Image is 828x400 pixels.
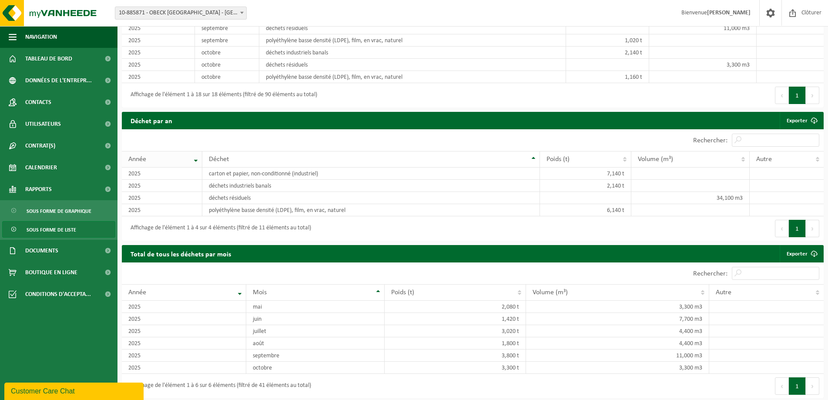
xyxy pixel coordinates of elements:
[122,192,202,204] td: 2025
[385,337,526,350] td: 1,800 t
[25,48,72,70] span: Tableau de bord
[546,156,570,163] span: Poids (t)
[385,325,526,337] td: 3,020 t
[693,137,727,144] label: Rechercher:
[638,156,673,163] span: Volume (m³)
[526,350,709,362] td: 11,000 m3
[259,59,566,71] td: déchets résiduels
[122,337,246,350] td: 2025
[526,313,709,325] td: 7,700 m3
[122,180,202,192] td: 2025
[259,34,566,47] td: polyéthylène basse densité (LDPE), film, en vrac, naturel
[259,22,566,34] td: déchets résiduels
[385,362,526,374] td: 3,300 t
[259,47,566,59] td: déchets industriels banals
[566,34,649,47] td: 1,020 t
[27,203,91,219] span: Sous forme de graphique
[775,377,789,395] button: Previous
[122,47,195,59] td: 2025
[202,180,540,192] td: déchets industriels banals
[25,113,61,135] span: Utilisateurs
[716,289,731,296] span: Autre
[385,350,526,362] td: 3,800 t
[566,71,649,83] td: 1,160 t
[27,222,76,238] span: Sous forme de liste
[25,26,57,48] span: Navigation
[122,71,195,83] td: 2025
[246,337,385,350] td: août
[526,337,709,350] td: 4,400 m3
[2,221,115,238] a: Sous forme de liste
[128,156,146,163] span: Année
[128,289,146,296] span: Année
[195,59,259,71] td: octobre
[195,47,259,59] td: octobre
[209,156,229,163] span: Déchet
[2,202,115,219] a: Sous forme de graphique
[25,283,91,305] span: Conditions d'accepta...
[25,262,77,283] span: Boutique en ligne
[526,325,709,337] td: 4,400 m3
[246,313,385,325] td: juin
[806,377,819,395] button: Next
[631,192,750,204] td: 34,100 m3
[4,381,145,400] iframe: chat widget
[806,87,819,104] button: Next
[25,178,52,200] span: Rapports
[391,289,414,296] span: Poids (t)
[122,204,202,216] td: 2025
[25,240,58,262] span: Documents
[789,220,806,237] button: 1
[122,301,246,313] td: 2025
[195,34,259,47] td: septembre
[126,378,311,394] div: Affichage de l'élément 1 à 6 sur 6 éléments (filtré de 41 éléments au total)
[789,377,806,395] button: 1
[195,71,259,83] td: octobre
[649,22,757,34] td: 11,000 m3
[385,301,526,313] td: 2,080 t
[526,362,709,374] td: 3,300 m3
[25,157,57,178] span: Calendrier
[122,112,181,129] h2: Déchet par an
[526,301,709,313] td: 3,300 m3
[693,270,727,277] label: Rechercher:
[775,220,789,237] button: Previous
[540,180,631,192] td: 2,140 t
[246,301,385,313] td: mai
[540,168,631,180] td: 7,140 t
[780,112,823,129] a: Exporter
[126,221,311,236] div: Affichage de l'élément 1 à 4 sur 4 éléments (filtré de 11 éléments au total)
[253,289,267,296] span: Mois
[649,59,757,71] td: 3,300 m3
[122,325,246,337] td: 2025
[122,313,246,325] td: 2025
[25,70,92,91] span: Données de l'entrepr...
[25,135,55,157] span: Contrat(s)
[126,87,317,103] div: Affichage de l'élément 1 à 18 sur 18 éléments (filtré de 90 éléments au total)
[259,71,566,83] td: polyéthylène basse densité (LDPE), film, en vrac, naturel
[246,350,385,362] td: septembre
[385,313,526,325] td: 1,420 t
[202,168,540,180] td: carton et papier, non-conditionné (industriel)
[246,325,385,337] td: juillet
[202,192,540,204] td: déchets résiduels
[115,7,246,19] span: 10-885871 - OBECK BELGIUM - GHISLENGHIEN
[756,156,772,163] span: Autre
[566,47,649,59] td: 2,140 t
[122,34,195,47] td: 2025
[707,10,751,16] strong: [PERSON_NAME]
[122,350,246,362] td: 2025
[122,22,195,34] td: 2025
[246,362,385,374] td: octobre
[780,245,823,262] a: Exporter
[122,362,246,374] td: 2025
[115,7,247,20] span: 10-885871 - OBECK BELGIUM - GHISLENGHIEN
[806,220,819,237] button: Next
[202,204,540,216] td: polyéthylène basse densité (LDPE), film, en vrac, naturel
[533,289,568,296] span: Volume (m³)
[789,87,806,104] button: 1
[122,168,202,180] td: 2025
[195,22,259,34] td: septembre
[775,87,789,104] button: Previous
